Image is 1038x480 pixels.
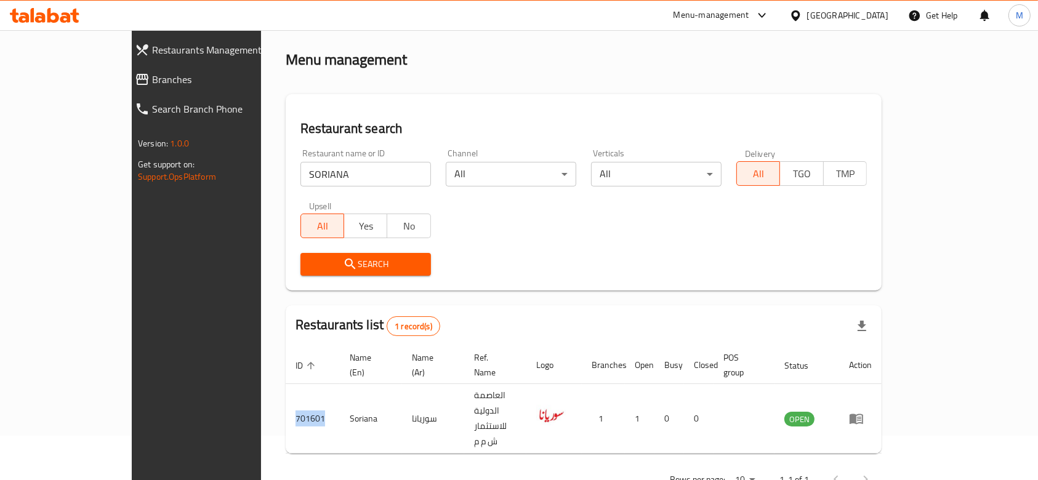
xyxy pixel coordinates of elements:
a: Search Branch Phone [125,94,305,124]
input: Search for restaurant name or ID.. [300,162,431,186]
div: Total records count [387,316,440,336]
span: Branches [152,72,296,87]
span: 1.0.0 [170,135,189,151]
span: TMP [829,165,862,183]
label: Delivery [745,149,776,158]
button: No [387,214,430,238]
span: All [742,165,775,183]
a: Branches [125,65,305,94]
span: Yes [349,217,382,235]
div: All [591,162,722,186]
span: No [392,217,425,235]
td: العاصمة الدولية للاستثمار ش م م [464,384,526,454]
span: Search [310,257,421,272]
td: 0 [654,384,684,454]
label: Upsell [309,201,332,210]
span: Ref. Name [474,350,512,380]
div: Menu [849,411,872,426]
th: Action [839,346,882,384]
span: Version: [138,135,168,151]
span: All [306,217,339,235]
span: Name (En) [350,350,387,380]
img: Soriana [536,401,567,431]
td: Soriana [340,384,402,454]
span: ID [296,358,319,373]
div: [GEOGRAPHIC_DATA] [807,9,888,22]
a: Support.OpsPlatform [138,169,216,185]
a: Restaurants Management [125,35,305,65]
th: Busy [654,346,684,384]
div: Export file [847,311,877,341]
td: 1 [582,384,625,454]
th: Closed [684,346,714,384]
th: Logo [526,346,582,384]
button: Search [300,253,431,276]
span: POS group [723,350,760,380]
button: All [736,161,780,186]
button: All [300,214,344,238]
button: Yes [344,214,387,238]
span: Get support on: [138,156,195,172]
th: Open [625,346,654,384]
span: 1 record(s) [387,321,440,332]
button: TMP [823,161,867,186]
span: OPEN [784,412,815,426]
span: Name (Ar) [412,350,449,380]
span: Search Branch Phone [152,102,296,116]
button: TGO [779,161,823,186]
div: All [446,162,576,186]
span: Status [784,358,824,373]
td: 701601 [286,384,340,454]
td: 0 [684,384,714,454]
h2: Menu management [286,50,407,70]
table: enhanced table [286,346,882,454]
span: Restaurants Management [152,42,296,57]
h2: Restaurant search [300,119,867,138]
td: سوريانا [402,384,464,454]
div: Menu-management [674,8,749,23]
span: TGO [785,165,818,183]
h2: Restaurants list [296,316,440,336]
th: Branches [582,346,625,384]
td: 1 [625,384,654,454]
span: M [1016,9,1023,22]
